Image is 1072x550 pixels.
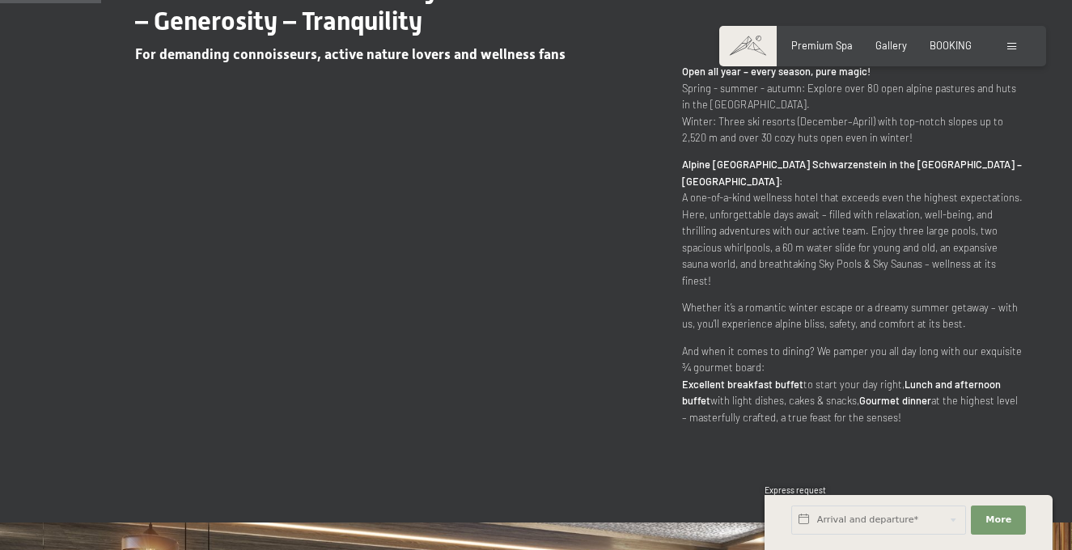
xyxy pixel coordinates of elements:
[682,156,1023,289] p: A one-of-a-kind wellness hotel that exceeds even the highest expectations. Here, unforgettable da...
[930,39,972,52] a: BOOKING
[682,65,871,78] strong: Open all year – every season, pure magic!
[682,299,1023,332] p: Whether it’s a romantic winter escape or a dreamy summer getaway – with us, you’ll experience alp...
[682,378,803,391] strong: Excellent breakfast buffet
[791,39,853,52] a: Premium Spa
[971,506,1026,535] button: More
[985,514,1011,527] span: More
[859,394,931,407] strong: Gourmet dinner
[135,46,566,62] span: For demanding connoisseurs, active nature lovers and wellness fans
[875,39,907,52] a: Gallery
[682,63,1023,146] p: Spring - summer - autumn: Explore over 80 open alpine pastures and huts in the [GEOGRAPHIC_DATA]....
[682,158,1022,187] strong: Alpine [GEOGRAPHIC_DATA] Schwarzenstein in the [GEOGRAPHIC_DATA] – [GEOGRAPHIC_DATA]:
[765,485,826,495] span: Express request
[682,343,1023,425] p: And when it comes to dining? We pamper you all day long with our exquisite ¾ gourmet board: to st...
